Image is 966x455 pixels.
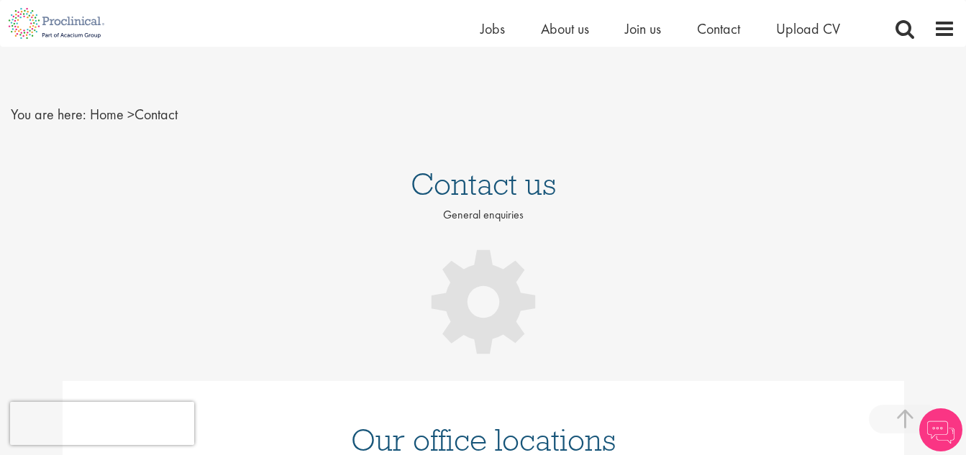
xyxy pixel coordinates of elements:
span: You are here: [11,105,86,124]
a: Join us [625,19,661,38]
iframe: reCAPTCHA [10,402,194,445]
a: About us [541,19,589,38]
a: Jobs [480,19,505,38]
img: Chatbot [919,408,962,451]
span: > [127,105,135,124]
a: Upload CV [776,19,840,38]
a: breadcrumb link to Home [90,105,124,124]
span: Contact [90,105,178,124]
a: Contact [697,19,740,38]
